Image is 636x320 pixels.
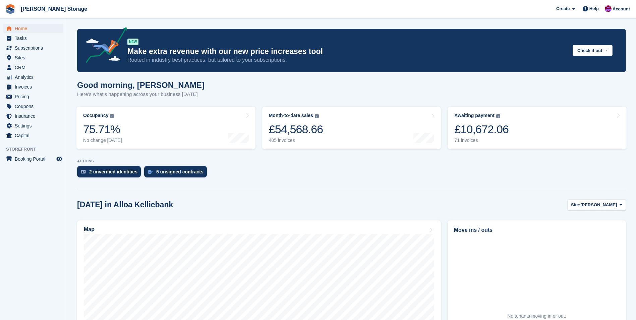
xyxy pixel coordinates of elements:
[3,43,63,53] a: menu
[3,24,63,33] a: menu
[589,5,599,12] span: Help
[156,169,204,174] div: 5 unsigned contracts
[580,202,617,208] span: [PERSON_NAME]
[77,91,205,98] p: Here's what's happening across your business [DATE]
[15,53,55,62] span: Sites
[83,138,122,143] div: No change [DATE]
[77,159,626,163] p: ACTIONS
[127,39,138,45] div: NEW
[3,92,63,101] a: menu
[148,170,153,174] img: contract_signature_icon-13c848040528278c33f63329250d36e43548de30e8caae1d1a13099fd9432cc5.svg
[5,4,15,14] img: stora-icon-8386f47178a22dfd0bd8f6a31ec36ba5ce8667c1dd55bd0f319d3a0aa187defe.svg
[15,24,55,33] span: Home
[613,6,630,12] span: Account
[15,111,55,121] span: Insurance
[454,113,495,118] div: Awaiting payment
[556,5,570,12] span: Create
[15,154,55,164] span: Booking Portal
[15,92,55,101] span: Pricing
[127,56,567,64] p: Rooted in industry best practices, but tailored to your subscriptions.
[55,155,63,163] a: Preview store
[15,131,55,140] span: Capital
[6,146,67,153] span: Storefront
[77,200,173,209] h2: [DATE] in Alloa Kelliebank
[269,113,313,118] div: Month-to-date sales
[15,72,55,82] span: Analytics
[18,3,90,14] a: [PERSON_NAME] Storage
[3,82,63,92] a: menu
[15,121,55,130] span: Settings
[127,47,567,56] p: Make extra revenue with our new price increases tool
[76,107,255,149] a: Occupancy 75.71% No change [DATE]
[3,102,63,111] a: menu
[144,166,210,181] a: 5 unsigned contracts
[605,5,612,12] img: Audra Whitelaw
[15,82,55,92] span: Invoices
[15,102,55,111] span: Coupons
[454,122,509,136] div: £10,672.06
[507,313,566,320] div: No tenants moving in or out.
[3,72,63,82] a: menu
[315,114,319,118] img: icon-info-grey-7440780725fd019a000dd9b08b2336e03edf1995a4989e88bcd33f0948082b44.svg
[496,114,500,118] img: icon-info-grey-7440780725fd019a000dd9b08b2336e03edf1995a4989e88bcd33f0948082b44.svg
[573,45,613,56] button: Check it out →
[15,43,55,53] span: Subscriptions
[83,113,108,118] div: Occupancy
[571,202,580,208] span: Site:
[3,121,63,130] a: menu
[3,111,63,121] a: menu
[77,166,144,181] a: 2 unverified identities
[3,154,63,164] a: menu
[84,226,95,232] h2: Map
[80,27,127,65] img: price-adjustments-announcement-icon-8257ccfd72463d97f412b2fc003d46551f7dbcb40ab6d574587a9cd5c0d94...
[15,63,55,72] span: CRM
[83,122,122,136] div: 75.71%
[3,131,63,140] a: menu
[15,34,55,43] span: Tasks
[262,107,441,149] a: Month-to-date sales £54,568.66 405 invoices
[269,122,323,136] div: £54,568.66
[3,34,63,43] a: menu
[269,138,323,143] div: 405 invoices
[3,63,63,72] a: menu
[3,53,63,62] a: menu
[89,169,137,174] div: 2 unverified identities
[567,199,626,210] button: Site: [PERSON_NAME]
[454,226,620,234] h2: Move ins / outs
[448,107,627,149] a: Awaiting payment £10,672.06 71 invoices
[454,138,509,143] div: 71 invoices
[81,170,86,174] img: verify_identity-adf6edd0f0f0b5bbfe63781bf79b02c33cf7c696d77639b501bdc392416b5a36.svg
[77,81,205,90] h1: Good morning, [PERSON_NAME]
[110,114,114,118] img: icon-info-grey-7440780725fd019a000dd9b08b2336e03edf1995a4989e88bcd33f0948082b44.svg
